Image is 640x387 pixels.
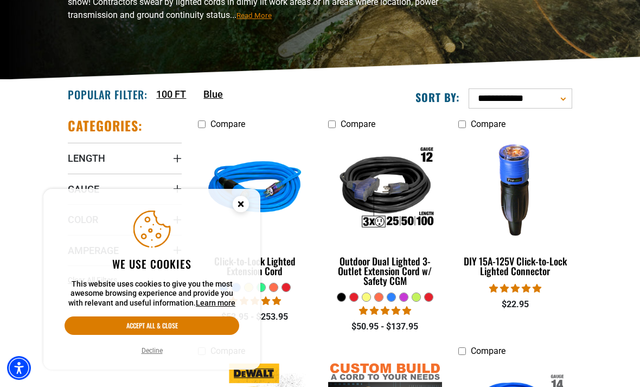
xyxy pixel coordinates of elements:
[65,316,239,335] button: Accept all & close
[458,298,572,311] div: $22.95
[68,152,105,164] span: Length
[221,189,260,223] button: Close this option
[457,136,574,242] img: DIY 15A-125V Click-to-Lock Lighted Connector
[236,11,272,20] span: Read More
[471,119,505,129] span: Compare
[43,189,260,370] aside: Cookie Consent
[210,119,245,129] span: Compare
[359,306,411,316] span: 4.80 stars
[196,136,313,242] img: blue
[341,119,375,129] span: Compare
[156,87,186,101] a: 100 FT
[328,320,442,333] div: $50.95 - $137.95
[203,87,223,101] a: Blue
[328,135,442,292] a: Outdoor Dual Lighted 3-Outlet Extension Cord w/ Safety CGM Outdoor Dual Lighted 3-Outlet Extensio...
[489,283,541,294] span: 4.84 stars
[471,346,505,356] span: Compare
[68,87,148,101] h2: Popular Filter:
[458,135,572,282] a: DIY 15A-125V Click-to-Lock Lighted Connector DIY 15A-125V Click-to-Lock Lighted Connector
[328,256,442,286] div: Outdoor Dual Lighted 3-Outlet Extension Cord w/ Safety CGM
[65,257,239,271] h2: We use cookies
[229,296,281,306] span: 4.87 stars
[415,90,460,104] label: Sort by:
[327,136,444,242] img: Outdoor Dual Lighted 3-Outlet Extension Cord w/ Safety CGM
[458,256,572,276] div: DIY 15A-125V Click-to-Lock Lighted Connector
[68,117,143,134] h2: Categories:
[196,299,235,307] a: This website uses cookies to give you the most awesome browsing experience and provide you with r...
[138,345,166,356] button: Decline
[68,143,182,173] summary: Length
[65,280,239,308] p: This website uses cookies to give you the most awesome browsing experience and provide you with r...
[7,356,31,380] div: Accessibility Menu
[68,174,182,204] summary: Gauge
[198,135,312,282] a: blue Click-to-Lock Lighted Extension Cord
[68,183,99,195] span: Gauge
